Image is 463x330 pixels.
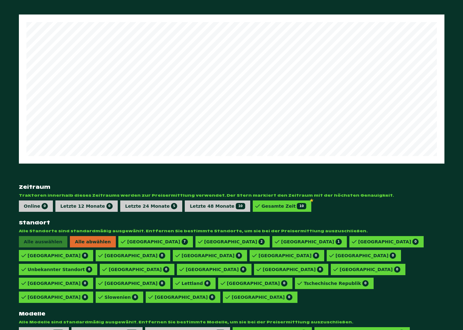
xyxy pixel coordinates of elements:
span: 10 [236,203,245,209]
span: 0 [106,203,113,209]
span: Alle Modelle sind standardmäßig ausgewählt. Entfernen Sie bestimmte Modelle, um sie bei der Preis... [19,320,444,325]
div: [GEOGRAPHIC_DATA] [258,252,319,259]
div: [GEOGRAPHIC_DATA] [104,252,165,259]
div: [GEOGRAPHIC_DATA] [336,252,396,259]
span: 0 [132,294,138,300]
div: [GEOGRAPHIC_DATA] [281,239,342,245]
span: 0 [209,294,215,300]
span: 0 [390,252,396,259]
div: Letzte 24 Monate [125,203,178,209]
div: [GEOGRAPHIC_DATA] [104,280,165,287]
span: 7 [182,239,188,245]
span: 0 [159,252,165,259]
span: 0 [286,294,292,300]
div: [GEOGRAPHIC_DATA] [186,266,246,273]
div: [GEOGRAPHIC_DATA] [28,294,88,300]
span: Alle auswählen [19,236,67,247]
div: [GEOGRAPHIC_DATA] [127,239,188,245]
div: [GEOGRAPHIC_DATA] [182,252,242,259]
div: Lettland [182,280,211,287]
span: 0 [82,280,88,287]
div: [GEOGRAPHIC_DATA] [263,266,324,273]
span: Alle Standorte sind standardmäßig ausgewählt. Entfernen Sie bestimmte Standorte, um sie bei der P... [19,229,444,234]
div: Letzte 48 Monate [190,203,245,209]
span: Traktoren innerhalb dieses Zeitraums werden zur Preisermittlung verwendet. Der Stern markiert den... [19,193,444,198]
div: Gesamte Zeit [262,203,306,209]
span: 0 [412,239,419,245]
span: Alle abwählen [70,236,116,247]
span: 0 [240,266,246,273]
div: [GEOGRAPHIC_DATA] [28,252,88,259]
span: 10 [297,203,306,209]
span: 0 [82,252,88,259]
span: 0 [86,266,92,273]
span: 0 [362,280,369,287]
span: 2 [258,239,265,245]
span: 0 [394,266,400,273]
div: [GEOGRAPHIC_DATA] [155,294,215,300]
span: 0 [42,203,48,209]
span: 5 [171,203,177,209]
span: 1 [336,239,342,245]
span: 0 [281,280,287,287]
div: Online [24,203,48,209]
div: [GEOGRAPHIC_DATA] [340,266,400,273]
div: Letzte 12 Monate [60,203,113,209]
div: [GEOGRAPHIC_DATA] [227,280,288,287]
span: 0 [82,294,88,300]
div: [GEOGRAPHIC_DATA] [204,239,265,245]
span: 0 [317,266,323,273]
div: [GEOGRAPHIC_DATA] [358,239,419,245]
div: Unbekannter Standort [28,266,93,273]
span: 0 [163,266,169,273]
span: 0 [159,280,165,287]
strong: Standort [19,219,444,226]
strong: Modelle [19,310,444,317]
div: Slowenien [104,294,138,300]
span: 0 [236,252,242,259]
span: 0 [313,252,319,259]
div: [GEOGRAPHIC_DATA] [28,280,88,287]
div: [GEOGRAPHIC_DATA] [109,266,169,273]
span: 0 [204,280,211,287]
strong: Zeitraum [19,184,444,190]
div: Tschechische Republik [304,280,369,287]
div: [GEOGRAPHIC_DATA] [232,294,292,300]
